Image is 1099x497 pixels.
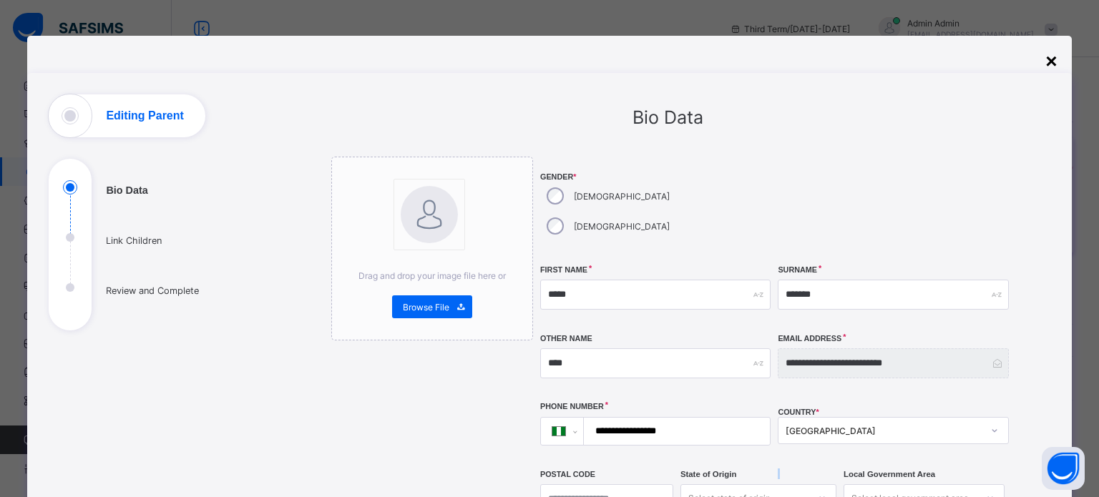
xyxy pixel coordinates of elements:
[778,408,819,416] span: COUNTRY
[778,334,841,343] label: Email Address
[632,107,703,128] span: Bio Data
[1042,447,1085,490] button: Open asap
[331,157,533,340] div: bannerImageDrag and drop your image file here orBrowse File
[1045,50,1057,73] div: ×
[680,470,736,478] span: State of Origin
[403,302,449,313] span: Browse File
[358,270,506,281] span: Drag and drop your image file here or
[574,221,670,232] label: [DEMOGRAPHIC_DATA]
[786,425,982,436] div: [GEOGRAPHIC_DATA]
[574,191,670,202] label: [DEMOGRAPHIC_DATA]
[401,186,458,243] img: bannerImage
[540,172,771,181] span: Gender
[106,110,183,122] h1: Editing Parent
[540,334,592,343] label: Other Name
[844,470,935,478] span: Local Government Area
[540,265,587,274] label: First Name
[540,402,604,410] label: Phone Number
[778,265,817,274] label: Surname
[540,470,595,478] label: Postal Code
